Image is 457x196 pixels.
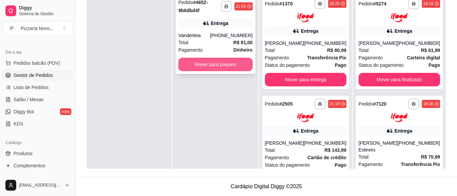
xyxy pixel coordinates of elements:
a: DiggySistema de Gestão [3,3,73,19]
strong: Pago [429,62,440,68]
strong: Carteira digital [407,55,440,60]
strong: # 1370 [279,1,293,6]
span: Pedidos balcão (PDV) [14,60,60,66]
div: [PHONE_NUMBER] [210,32,253,39]
span: Diggy Bot [14,108,34,115]
div: Catálogo [3,137,73,148]
span: Pagamento [265,54,289,61]
span: Total [359,47,369,54]
strong: # 2505 [279,101,293,107]
div: 21:19 [329,101,340,107]
span: Gestor de Pedidos [14,72,53,79]
span: Sistema de Gestão [19,11,70,17]
div: Entrega [301,28,318,34]
span: Status do pagamento [359,61,404,69]
div: 20:25 [329,1,340,6]
div: Dia a dia [3,47,73,58]
strong: Pago [335,162,346,168]
span: Pedido [265,101,280,107]
span: Pagamento [178,46,203,54]
strong: Pago [335,62,346,68]
div: [PERSON_NAME] [359,40,397,47]
a: Diggy Botnovo [3,106,73,117]
button: Pedidos balcão (PDV) [3,58,73,68]
span: Total [265,146,275,154]
div: 18:18 [423,1,433,6]
strong: R$ 61,99 [421,48,440,53]
strong: Cartão de crédito [307,155,346,160]
span: P [8,25,15,32]
span: Pagamento [265,154,289,161]
div: [PHONE_NUMBER] [397,40,440,47]
span: Produtos [14,150,32,157]
img: ifood [391,13,408,22]
img: ifood [391,113,408,122]
span: Pedido [359,101,373,107]
div: Entrega [394,128,412,134]
div: 18:26 [423,101,433,107]
strong: # 7120 [373,101,386,107]
div: [PHONE_NUMBER] [397,140,440,153]
div: Entrega [211,20,228,27]
span: KDS [14,120,23,127]
footer: Cardápio Digital Diggy © 2025 [76,177,457,196]
a: Gestor de Pedidos [3,70,73,81]
img: ifood [297,113,314,122]
span: Total [359,153,369,161]
img: ifood [297,13,314,22]
button: Mover para finalizado [359,73,440,86]
button: Mover para preparo [178,58,252,71]
span: Salão / Mesas [14,96,44,103]
div: [PERSON_NAME] [265,40,304,47]
span: Total [265,47,275,54]
div: Entrega [301,128,318,134]
span: Status do pagamento [359,168,404,175]
span: Pedido [265,1,280,6]
a: Lista de Pedidos [3,82,73,93]
div: [PERSON_NAME] [265,140,304,146]
span: Pagamento [359,54,383,61]
strong: R$ 81,00 [233,40,253,45]
div: Entrega [394,28,412,34]
strong: R$ 70,99 [421,154,440,160]
span: Complementos [14,162,45,169]
strong: R$ 80,99 [327,48,346,53]
div: [PHONE_NUMBER] [304,40,346,47]
strong: Transferência Pix [307,55,346,60]
span: Pedido [359,1,373,6]
span: Diggy [19,5,70,11]
span: [EMAIL_ADDRESS][DOMAIN_NAME] [19,183,62,188]
a: Produtos [3,148,73,159]
div: 21:54 [236,4,246,9]
div: Vanderleia [178,32,210,39]
span: Status do pagamento [265,161,310,169]
strong: Transferência Pix [401,162,440,167]
div: [PHONE_NUMBER] [304,140,346,146]
strong: Dinheiro [233,47,253,53]
button: Select a team [3,22,73,35]
button: Mover para entrega [265,73,346,86]
button: [EMAIL_ADDRESS][DOMAIN_NAME] [3,177,73,193]
strong: # 5274 [373,1,386,6]
strong: R$ 143,99 [324,147,346,153]
a: Salão / Mesas [3,94,73,105]
a: KDS [3,118,73,129]
div: Pizzaria Novo ... [21,25,54,32]
div: [PERSON_NAME] Esteves [359,140,397,153]
span: Status do pagamento [265,61,310,69]
span: Total [178,39,188,46]
span: Pagamento [359,161,383,168]
a: Complementos [3,160,73,171]
span: Lista de Pedidos [14,84,49,91]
